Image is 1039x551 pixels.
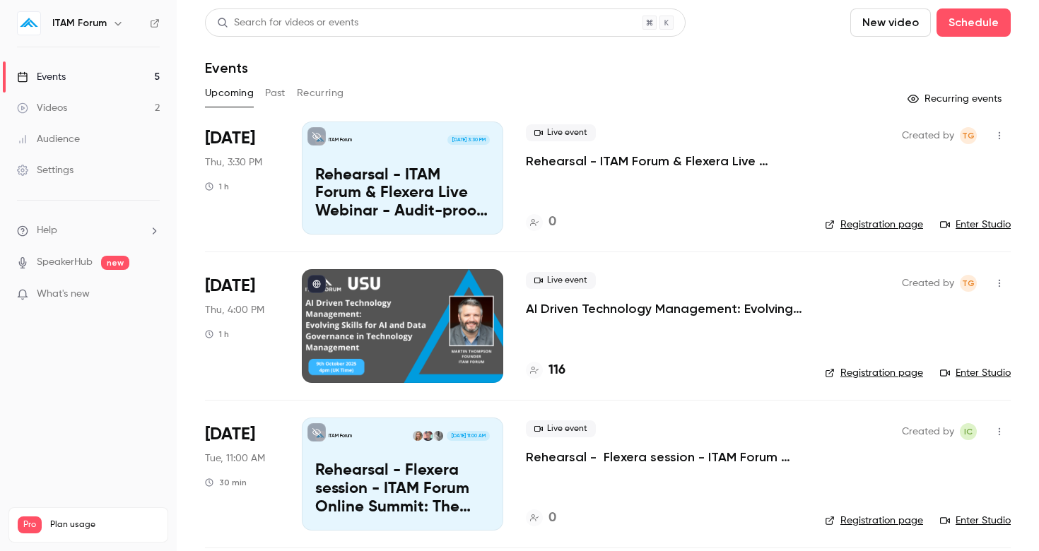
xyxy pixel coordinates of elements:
[205,275,255,297] span: [DATE]
[315,462,490,516] p: Rehearsal - Flexera session - ITAM Forum Online Summit: The Future of AI in IT Asset Management, ...
[205,122,279,235] div: Oct 9 Thu, 3:30 PM (Europe/London)
[902,423,954,440] span: Created by
[526,272,596,289] span: Live event
[526,300,802,317] a: AI Driven Technology Management: Evolving Skills for AI and Data Governance in Technology Management
[37,287,90,302] span: What's new
[205,155,262,170] span: Thu, 3:30 PM
[940,218,1011,232] a: Enter Studio
[548,213,556,232] h4: 0
[265,82,286,105] button: Past
[526,124,596,141] span: Live event
[205,477,247,488] div: 30 min
[17,132,80,146] div: Audience
[17,70,66,84] div: Events
[526,449,802,466] a: Rehearsal - Flexera session - ITAM Forum Online Summit: The Future of AI in IT Asset Management, ...
[940,366,1011,380] a: Enter Studio
[17,223,160,238] li: help-dropdown-opener
[37,223,57,238] span: Help
[302,417,503,531] a: Rehearsal - Flexera session - ITAM Forum Online Summit: The Future of AI in IT Asset Management, ...
[937,8,1011,37] button: Schedule
[850,8,931,37] button: New video
[52,16,107,30] h6: ITAM Forum
[205,82,254,105] button: Upcoming
[960,275,977,292] span: Tasveer Gola
[960,127,977,144] span: Tasveer Gola
[17,163,74,177] div: Settings
[143,288,160,301] iframe: Noticeable Trigger
[101,256,129,270] span: new
[205,451,265,466] span: Tue, 11:00 AM
[825,514,923,528] a: Registration page
[902,127,954,144] span: Created by
[18,516,42,533] span: Pro
[205,59,248,76] h1: Events
[17,101,67,115] div: Videos
[413,431,423,441] img: Kelly Yip
[526,509,556,528] a: 0
[205,127,255,150] span: [DATE]
[18,12,40,35] img: ITAM Forum
[329,432,352,439] p: ITAM Forum
[315,167,490,221] p: Rehearsal - ITAM Forum & Flexera Live Webinar - Audit-proof, SaaS-Smart, Negotiation-Ready: Your ...
[548,509,556,528] h4: 0
[205,181,229,192] div: 1 h
[205,269,279,382] div: Oct 9 Thu, 4:00 PM (Europe/London)
[205,417,279,531] div: Oct 14 Tue, 11:00 AM (Europe/London)
[902,275,954,292] span: Created by
[217,16,358,30] div: Search for videos or events
[548,361,565,380] h4: 116
[447,431,489,441] span: [DATE] 11:00 AM
[329,136,352,143] p: ITAM Forum
[825,366,923,380] a: Registration page
[526,420,596,437] span: Live event
[901,88,1011,110] button: Recurring events
[50,519,159,531] span: Plan usage
[964,423,973,440] span: IC
[962,275,975,292] span: TG
[37,255,93,270] a: SpeakerHub
[825,218,923,232] a: Registration page
[205,328,229,340] div: 1 h
[423,431,433,441] img: Leigh Martin
[962,127,975,144] span: TG
[940,514,1011,528] a: Enter Studio
[960,423,977,440] span: Iva Ceronio
[297,82,344,105] button: Recurring
[526,153,802,170] a: Rehearsal - ITAM Forum & Flexera Live Webinar - Audit-proof, SaaS-Smart, Negotiation-Ready: Your ...
[433,431,443,441] img: Gary McAllister
[302,122,503,235] a: Rehearsal - ITAM Forum & Flexera Live Webinar - Audit-proof, SaaS-Smart, Negotiation-Ready: Your ...
[205,303,264,317] span: Thu, 4:00 PM
[526,213,556,232] a: 0
[447,135,489,145] span: [DATE] 3:30 PM
[526,361,565,380] a: 116
[205,423,255,446] span: [DATE]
